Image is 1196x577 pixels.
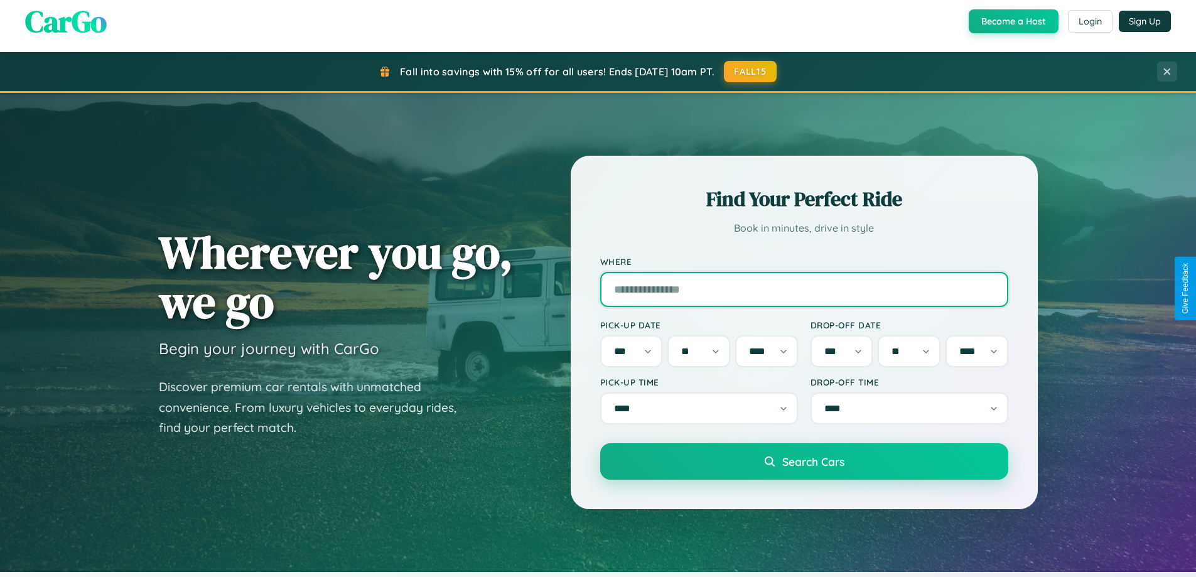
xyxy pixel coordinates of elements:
button: Sign Up [1119,11,1171,32]
h2: Find Your Perfect Ride [600,185,1008,213]
span: Search Cars [782,455,844,468]
label: Pick-up Time [600,377,798,387]
button: Become a Host [969,9,1059,33]
div: Give Feedback [1181,263,1190,314]
label: Drop-off Time [811,377,1008,387]
button: Login [1068,10,1112,33]
p: Book in minutes, drive in style [600,219,1008,237]
button: Search Cars [600,443,1008,480]
label: Where [600,256,1008,267]
label: Pick-up Date [600,320,798,330]
button: FALL15 [724,61,777,82]
h1: Wherever you go, we go [159,227,513,326]
p: Discover premium car rentals with unmatched convenience. From luxury vehicles to everyday rides, ... [159,377,473,438]
span: Fall into savings with 15% off for all users! Ends [DATE] 10am PT. [400,65,714,78]
label: Drop-off Date [811,320,1008,330]
span: CarGo [25,1,107,42]
h3: Begin your journey with CarGo [159,339,379,358]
